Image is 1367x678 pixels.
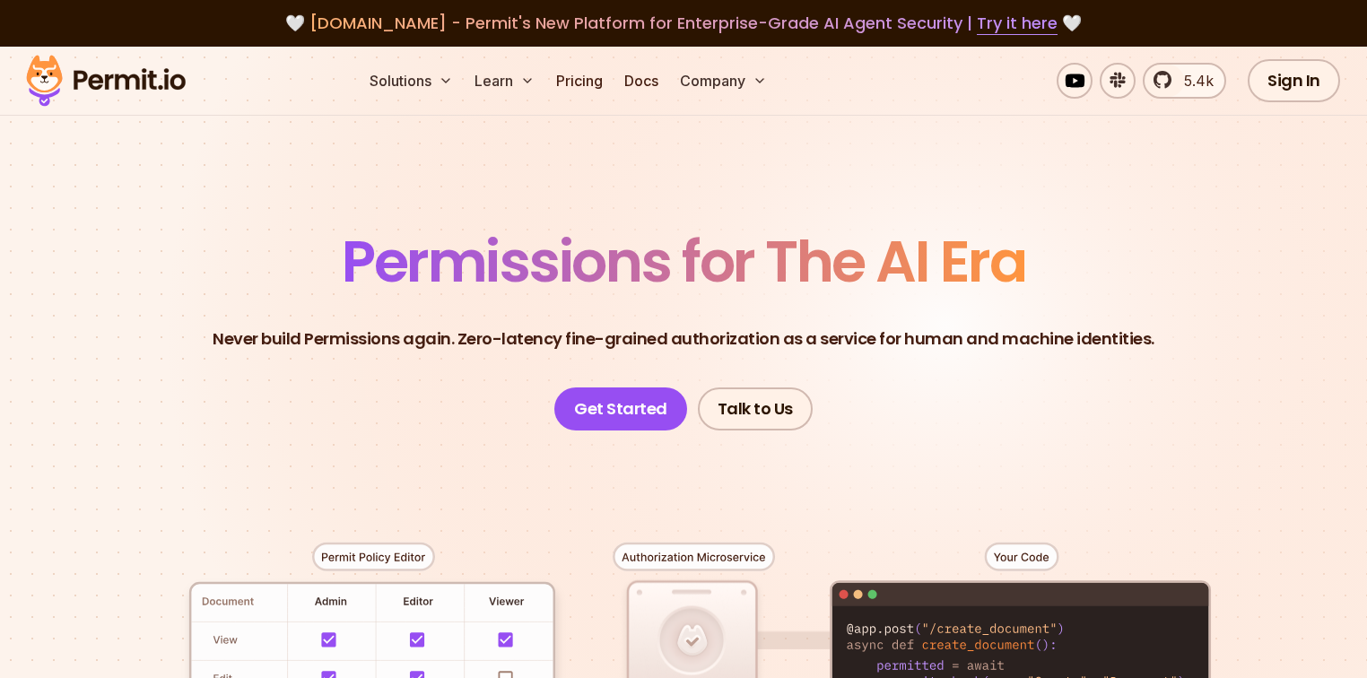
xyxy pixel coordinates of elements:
div: 🤍 🤍 [43,11,1324,36]
a: Pricing [549,63,610,99]
span: Permissions for The AI Era [342,222,1025,301]
button: Company [673,63,774,99]
button: Solutions [362,63,460,99]
button: Learn [467,63,542,99]
a: Sign In [1248,59,1340,102]
p: Never build Permissions again. Zero-latency fine-grained authorization as a service for human and... [213,326,1154,352]
img: Permit logo [18,50,194,111]
a: Try it here [977,12,1058,35]
a: 5.4k [1143,63,1226,99]
span: 5.4k [1173,70,1214,91]
a: Docs [617,63,666,99]
a: Talk to Us [698,387,813,430]
span: [DOMAIN_NAME] - Permit's New Platform for Enterprise-Grade AI Agent Security | [309,12,1058,34]
a: Get Started [554,387,687,430]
